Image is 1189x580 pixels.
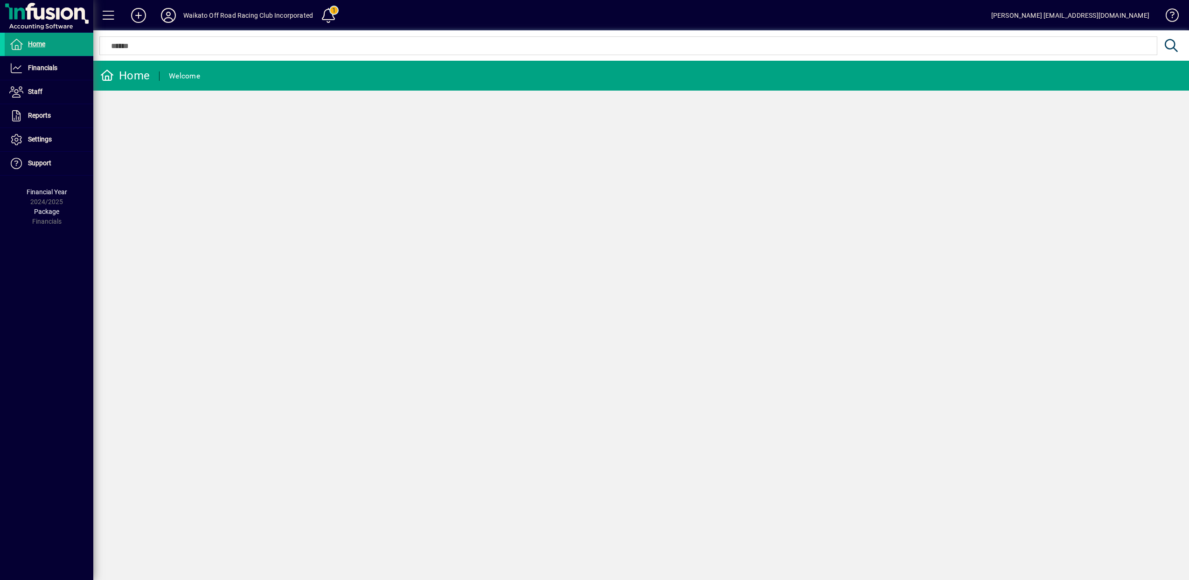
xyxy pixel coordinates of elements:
[5,128,93,151] a: Settings
[27,188,67,196] span: Financial Year
[183,8,313,23] div: Waikato Off Road Racing Club Incorporated
[34,208,59,215] span: Package
[1159,2,1177,32] a: Knowledge Base
[5,57,93,80] a: Financials
[28,40,45,48] span: Home
[100,68,150,83] div: Home
[153,7,183,24] button: Profile
[28,112,51,119] span: Reports
[28,135,52,143] span: Settings
[5,80,93,104] a: Staff
[28,64,57,71] span: Financials
[28,88,42,95] span: Staff
[5,152,93,175] a: Support
[169,69,200,84] div: Welcome
[28,159,51,167] span: Support
[991,8,1149,23] div: [PERSON_NAME] [EMAIL_ADDRESS][DOMAIN_NAME]
[5,104,93,127] a: Reports
[124,7,153,24] button: Add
